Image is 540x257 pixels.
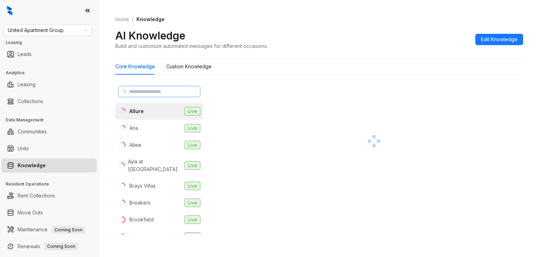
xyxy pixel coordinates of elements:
[115,29,185,42] h2: AI Knowledge
[185,199,200,207] span: Live
[115,42,268,50] div: Build and customize automated messages for different occasions.
[1,158,97,173] li: Knowledge
[1,142,97,156] li: Units
[136,16,165,22] span: Knowledge
[1,125,97,139] li: Communities
[185,141,200,149] span: Live
[6,181,98,187] h3: Resident Operations
[185,232,200,241] span: Live
[129,199,150,207] div: Breakers
[18,125,47,139] a: Communities
[481,36,517,43] span: Edit Knowledge
[1,239,97,253] li: Renewals
[129,124,138,132] div: Aria
[44,243,78,250] span: Coming Soon
[18,158,46,173] a: Knowledge
[122,89,127,94] span: search
[6,70,98,76] h3: Analytics
[129,233,172,240] div: CW Cypresswood
[1,77,97,92] li: Leasing
[18,142,29,156] a: Units
[475,34,523,45] button: Edit Knowledge
[18,47,32,61] a: Leads
[185,161,200,170] span: Live
[114,15,130,23] a: Home
[18,206,43,220] a: Move Outs
[7,6,12,15] img: logo
[1,47,97,61] li: Leads
[6,39,98,46] h3: Leasing
[18,94,43,108] a: Collections
[129,216,154,224] div: Brookfield
[115,63,155,70] div: Core Knowledge
[52,226,85,234] span: Coming Soon
[18,239,78,253] a: RenewalsComing Soon
[129,182,156,190] div: Brays Villas
[132,15,134,23] li: /
[1,94,97,108] li: Collections
[166,63,212,70] div: Custom Knowledge
[18,189,55,203] a: Rent Collections
[6,117,98,123] h3: Data Management
[185,124,200,132] span: Live
[129,107,144,115] div: Allure
[185,107,200,115] span: Live
[1,189,97,203] li: Rent Collections
[1,222,97,237] li: Maintenance
[1,206,97,220] li: Move Outs
[8,25,88,36] span: United Apartment Group
[129,141,141,149] div: Atlee
[18,77,36,92] a: Leasing
[128,158,182,173] div: Ayla at [GEOGRAPHIC_DATA]
[185,215,200,224] span: Live
[185,182,200,190] span: Live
